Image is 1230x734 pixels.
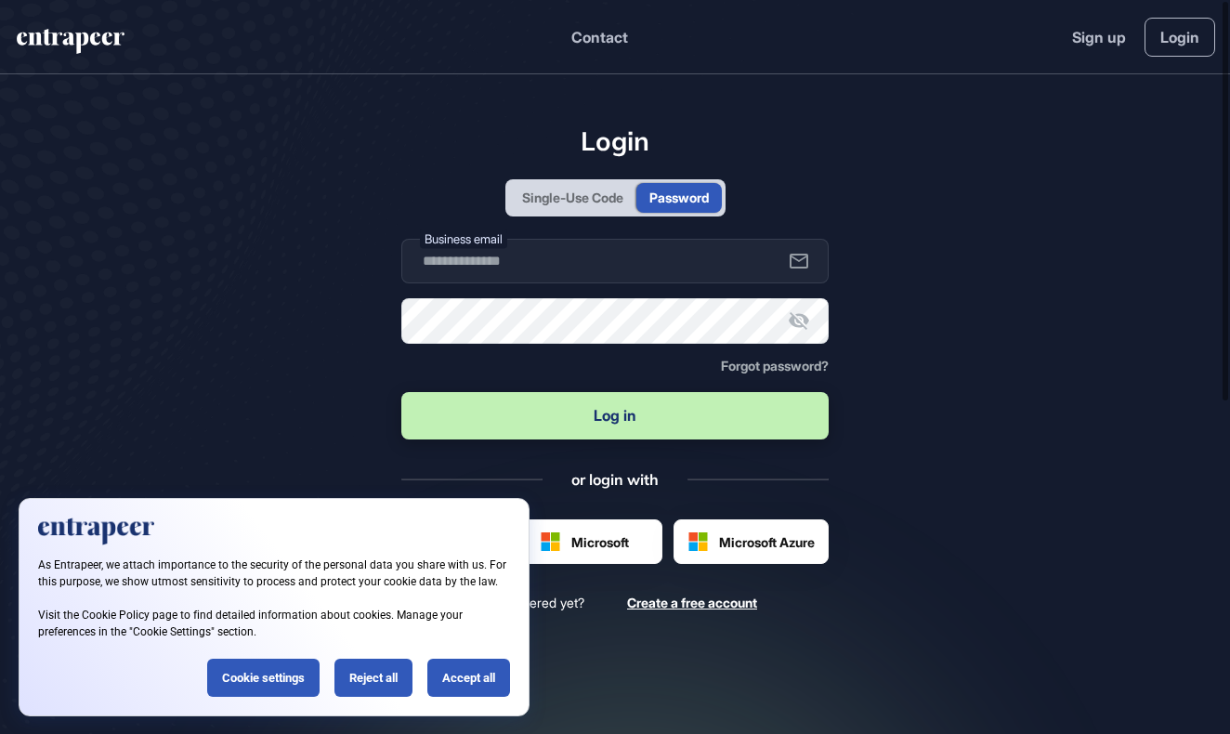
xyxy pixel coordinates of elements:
[571,25,628,49] button: Contact
[649,188,709,207] div: Password
[627,595,757,610] span: Create a free account
[401,392,829,439] button: Log in
[627,594,757,611] a: Create a free account
[721,359,829,374] a: Forgot password?
[571,469,659,490] div: or login with
[1145,18,1215,57] a: Login
[420,229,507,248] label: Business email
[15,29,126,60] a: entrapeer-logo
[522,188,623,207] div: Single-Use Code
[1072,26,1126,48] a: Sign up
[401,125,829,157] h1: Login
